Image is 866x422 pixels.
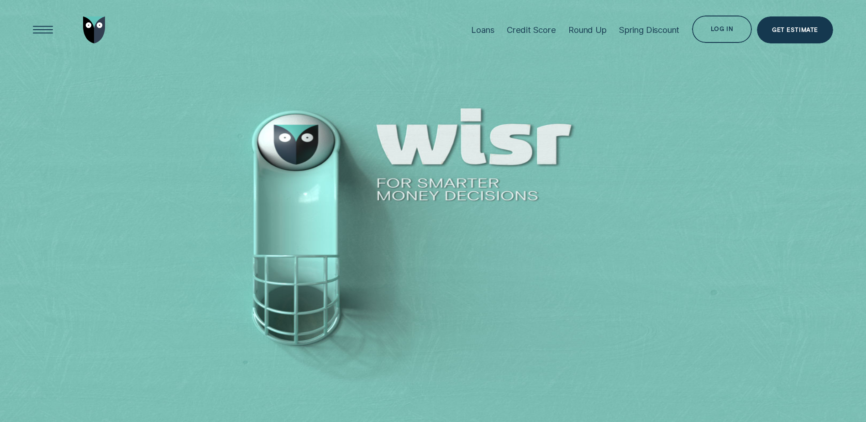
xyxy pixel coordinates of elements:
[83,16,105,43] img: Wisr
[619,25,679,35] div: Spring Discount
[30,16,57,43] button: Open Menu
[507,25,556,35] div: Credit Score
[568,25,607,35] div: Round Up
[757,16,833,43] a: Get Estimate
[692,16,752,42] button: Log in
[471,25,494,35] div: Loans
